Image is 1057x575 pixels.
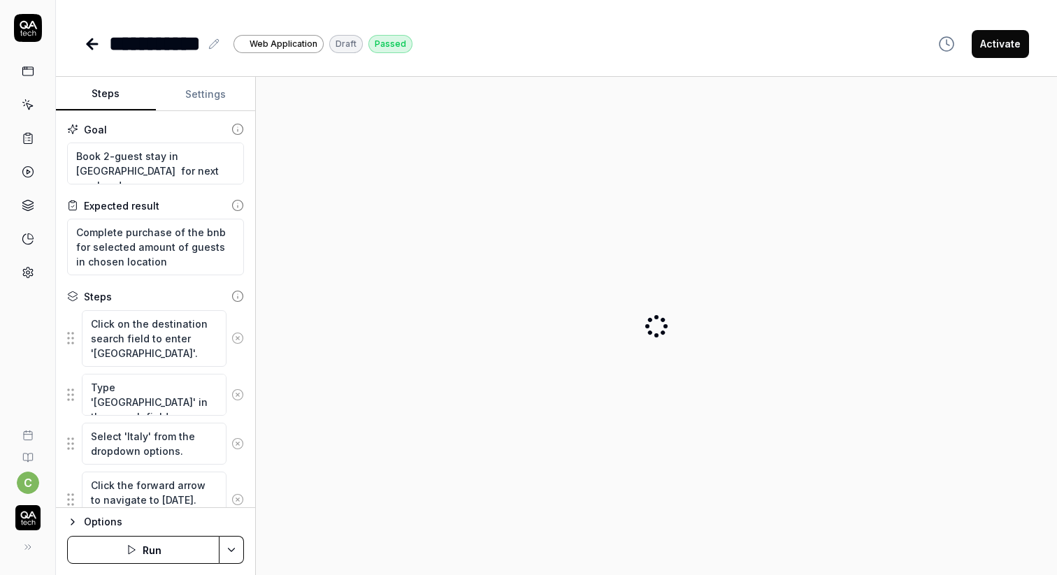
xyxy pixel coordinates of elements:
button: Activate [972,30,1029,58]
button: Remove step [226,430,250,458]
button: Options [67,514,244,530]
a: Documentation [6,441,50,463]
div: Suggestions [67,373,244,416]
div: Steps [84,289,112,304]
img: QA Tech Logo [15,505,41,530]
a: Book a call with us [6,418,50,441]
div: Draft [329,35,363,53]
button: Settings [156,78,256,111]
div: Goal [84,122,107,137]
button: QA Tech Logo [6,494,50,533]
a: Web Application [233,34,324,53]
div: Options [84,514,244,530]
div: Passed [368,35,412,53]
div: Suggestions [67,310,244,367]
button: Steps [56,78,156,111]
button: Remove step [226,381,250,409]
button: Remove step [226,486,250,514]
span: Web Application [250,38,317,50]
div: Suggestions [67,471,244,529]
button: Run [67,536,220,564]
div: Suggestions [67,422,244,465]
div: Expected result [84,198,159,213]
button: Remove step [226,324,250,352]
button: View version history [930,30,963,58]
button: c [17,472,39,494]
